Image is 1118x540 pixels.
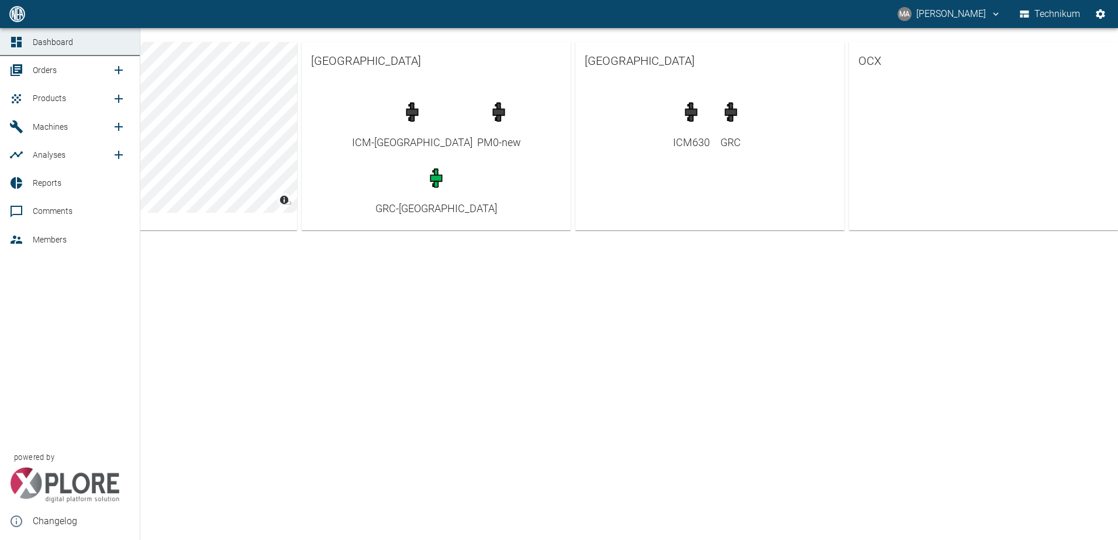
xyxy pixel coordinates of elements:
[107,115,130,139] a: new /machines
[107,58,130,82] a: new /order/list/0
[849,42,1118,79] a: OCX
[28,42,297,213] canvas: Map
[477,134,521,150] div: PM0-new
[33,206,73,216] span: Comments
[33,150,65,160] span: Analyses
[477,96,521,150] a: PM0-new
[1090,4,1111,25] button: Settings
[33,178,61,188] span: Reports
[1017,4,1083,25] button: Technikum
[33,235,67,244] span: Members
[302,42,571,79] a: [GEOGRAPHIC_DATA]
[375,200,497,216] div: GRC-[GEOGRAPHIC_DATA]
[33,94,66,103] span: Products
[14,452,54,463] span: powered by
[311,51,561,70] span: [GEOGRAPHIC_DATA]
[585,51,835,70] span: [GEOGRAPHIC_DATA]
[33,122,68,131] span: Machines
[673,134,710,150] div: ICM630
[33,65,57,75] span: Orders
[107,87,130,110] a: new /product/list/0
[673,96,710,150] a: ICM630
[715,134,747,150] div: GRC
[352,96,472,150] a: ICM-[GEOGRAPHIC_DATA]
[375,162,497,216] a: GRC-[GEOGRAPHIC_DATA]
[107,143,130,167] a: new /analyses/list/0
[33,514,130,528] span: Changelog
[9,468,120,503] img: Xplore Logo
[33,37,73,47] span: Dashboard
[896,4,1003,25] button: mateus.andrade@neuman-esser.com.br
[898,7,912,21] div: MA
[575,42,844,79] a: [GEOGRAPHIC_DATA]
[352,134,472,150] div: ICM-[GEOGRAPHIC_DATA]
[715,96,747,150] a: GRC
[858,51,1109,70] span: OCX
[8,6,26,22] img: logo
